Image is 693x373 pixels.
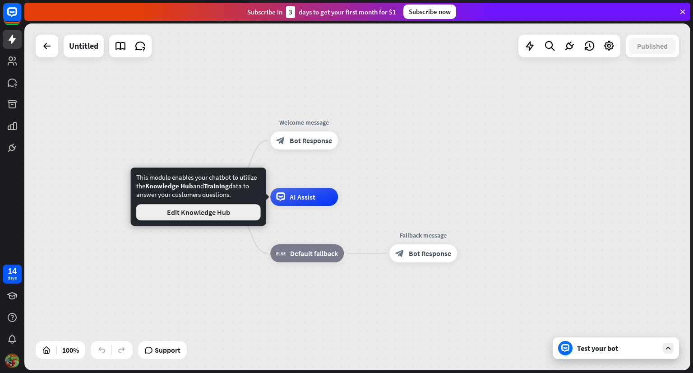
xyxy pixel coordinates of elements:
[8,275,17,281] div: days
[7,4,34,31] button: Open LiveChat chat widget
[3,265,22,284] a: 14 days
[8,267,17,275] div: 14
[136,204,261,220] button: Edit Knowledge Hub
[409,249,451,258] span: Bot Response
[403,5,456,19] div: Subscribe now
[204,182,229,190] span: Training
[263,118,345,127] div: Welcome message
[290,136,332,145] span: Bot Response
[577,344,658,353] div: Test your bot
[276,249,286,258] i: block_fallback
[276,136,285,145] i: block_bot_response
[290,192,315,201] span: AI Assist
[155,343,180,357] span: Support
[60,343,82,357] div: 100%
[145,182,193,190] span: Knowledge Hub
[247,6,396,18] div: Subscribe in days to get your first month for $1
[395,249,404,258] i: block_bot_response
[69,35,98,57] div: Untitled
[290,249,338,258] span: Default fallback
[383,231,464,240] div: Fallback message
[136,173,261,220] div: This module enables your chatbot to utilize the and data to answer your customers questions.
[286,6,295,18] div: 3
[629,38,676,54] button: Published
